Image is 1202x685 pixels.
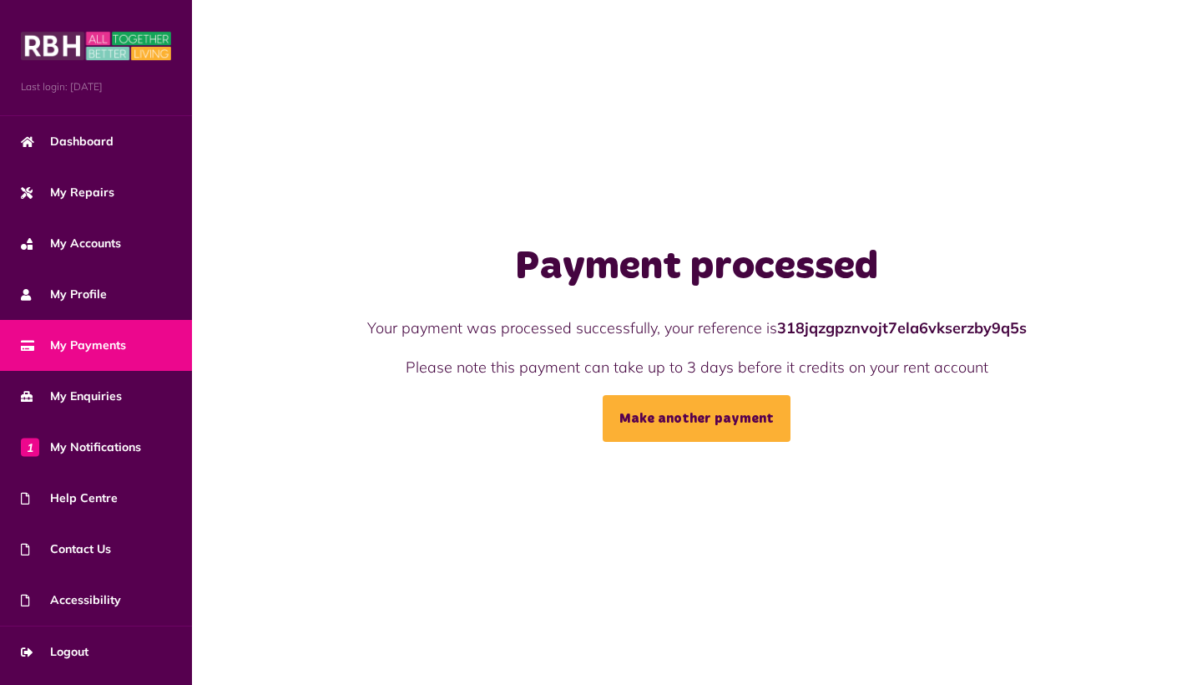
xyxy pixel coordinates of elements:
span: Help Centre [21,490,118,507]
span: Dashboard [21,133,114,150]
a: Make another payment [603,395,790,442]
span: Contact Us [21,540,111,558]
span: My Notifications [21,439,141,456]
span: My Payments [21,337,126,354]
span: 1 [21,438,39,456]
span: Logout [21,643,88,661]
span: Last login: [DATE] [21,79,171,94]
span: My Enquiries [21,388,122,405]
span: My Repairs [21,184,114,201]
span: My Accounts [21,235,121,252]
img: MyRBH [21,29,171,63]
p: Please note this payment can take up to 3 days before it credits on your rent account [353,356,1041,378]
strong: 318jqzgpznvojt7ela6vkserzby9q5s [777,318,1027,337]
span: My Profile [21,286,107,303]
p: Your payment was processed successfully, your reference is [353,317,1041,339]
h1: Payment processed [353,243,1041,292]
span: Accessibility [21,591,121,609]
